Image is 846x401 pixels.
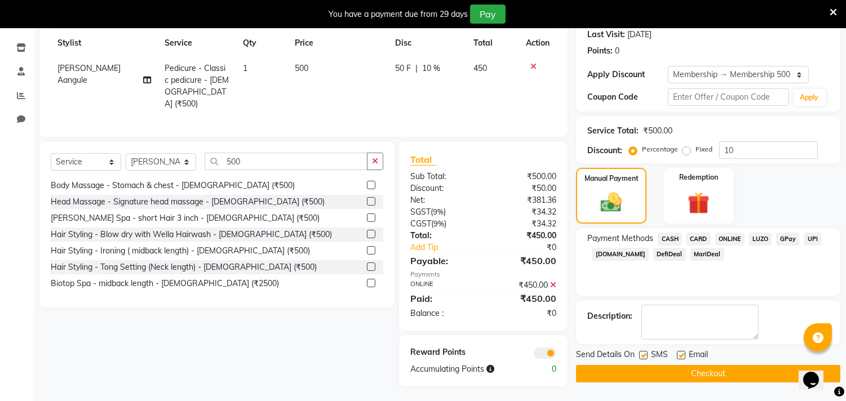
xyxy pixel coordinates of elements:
[642,144,678,154] label: Percentage
[484,308,565,319] div: ₹0
[402,363,524,375] div: Accumulating Points
[410,154,436,166] span: Total
[497,242,565,253] div: ₹0
[484,292,565,305] div: ₹450.00
[615,45,619,57] div: 0
[402,171,484,182] div: Sub Total:
[433,207,444,216] span: 9%
[51,212,320,224] div: [PERSON_NAME] Spa - short Hair 3 inch - [DEMOGRAPHIC_DATA] (₹500)
[587,310,632,322] div: Description:
[484,171,565,182] div: ₹500.00
[295,63,308,73] span: 500
[402,206,484,218] div: ( )
[51,196,325,208] div: Head Massage - Signature head massage - [DEMOGRAPHIC_DATA] (₹500)
[410,270,556,279] div: Payments
[205,153,367,170] input: Search or Scan
[715,233,745,246] span: ONLINE
[653,248,686,261] span: DefiDeal
[587,145,622,157] div: Discount:
[587,125,639,137] div: Service Total:
[165,63,229,109] span: Pedicure - Classic pedicure - [DEMOGRAPHIC_DATA] (₹500)
[643,125,672,137] div: ₹500.00
[690,248,724,261] span: MariDeal
[519,30,556,56] th: Action
[57,63,121,85] span: [PERSON_NAME] Aangule
[587,45,613,57] div: Points:
[467,30,520,56] th: Total
[402,292,484,305] div: Paid:
[484,254,565,268] div: ₹450.00
[388,30,467,56] th: Disc
[592,248,649,261] span: [DOMAIN_NAME]
[587,69,668,81] div: Apply Discount
[410,219,431,229] span: CGST
[395,63,411,74] span: 50 F
[658,233,682,246] span: CASH
[576,349,635,363] span: Send Details On
[484,182,565,194] div: ₹50.00
[686,233,711,246] span: CARD
[584,173,639,184] label: Manual Payment
[576,365,840,382] button: Checkout
[51,30,158,56] th: Stylist
[749,233,772,246] span: LUZO
[689,349,708,363] span: Email
[402,254,484,268] div: Payable:
[696,144,712,154] label: Fixed
[473,63,487,73] span: 450
[484,206,565,218] div: ₹34.32
[51,229,332,240] div: Hair Styling - Blow dry with Wella Hairwash - [DEMOGRAPHIC_DATA] (₹500)
[627,29,652,41] div: [DATE]
[415,63,418,74] span: |
[470,5,506,24] button: Pay
[594,190,628,215] img: _cash.svg
[402,218,484,230] div: ( )
[410,207,431,217] span: SGST
[51,278,279,289] div: Biotop Spa - midback length - [DEMOGRAPHIC_DATA] (₹2500)
[402,182,484,194] div: Discount:
[402,346,484,359] div: Reward Points
[587,91,668,103] div: Coupon Code
[668,88,789,106] input: Enter Offer / Coupon Code
[51,180,295,191] div: Body Massage - Stomach & chest - [DEMOGRAPHIC_DATA] (₹500)
[402,194,484,206] div: Net:
[51,261,317,273] div: Hair Styling - Tong Setting (Neck length) - [DEMOGRAPHIC_DATA] (₹500)
[422,63,440,74] span: 10 %
[681,189,716,217] img: _gift.svg
[804,233,821,246] span: UPI
[402,308,484,319] div: Balance :
[484,218,565,230] div: ₹34.32
[484,230,565,242] div: ₹450.00
[51,245,310,257] div: Hair Styling - Ironing ( midback length) - [DEMOGRAPHIC_DATA] (₹500)
[243,63,247,73] span: 1
[484,279,565,291] div: ₹450.00
[402,242,497,253] a: Add Tip
[288,30,388,56] th: Price
[799,356,835,390] iframe: chat widget
[329,8,468,20] div: You have a payment due from 29 days
[587,29,625,41] div: Last Visit:
[402,279,484,291] div: ONLINE
[679,172,718,182] label: Redemption
[236,30,288,56] th: Qty
[158,30,236,56] th: Service
[433,219,444,228] span: 9%
[794,89,826,106] button: Apply
[524,363,565,375] div: 0
[484,194,565,206] div: ₹381.36
[587,233,653,244] span: Payment Methods
[402,230,484,242] div: Total:
[651,349,668,363] span: SMS
[776,233,799,246] span: GPay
